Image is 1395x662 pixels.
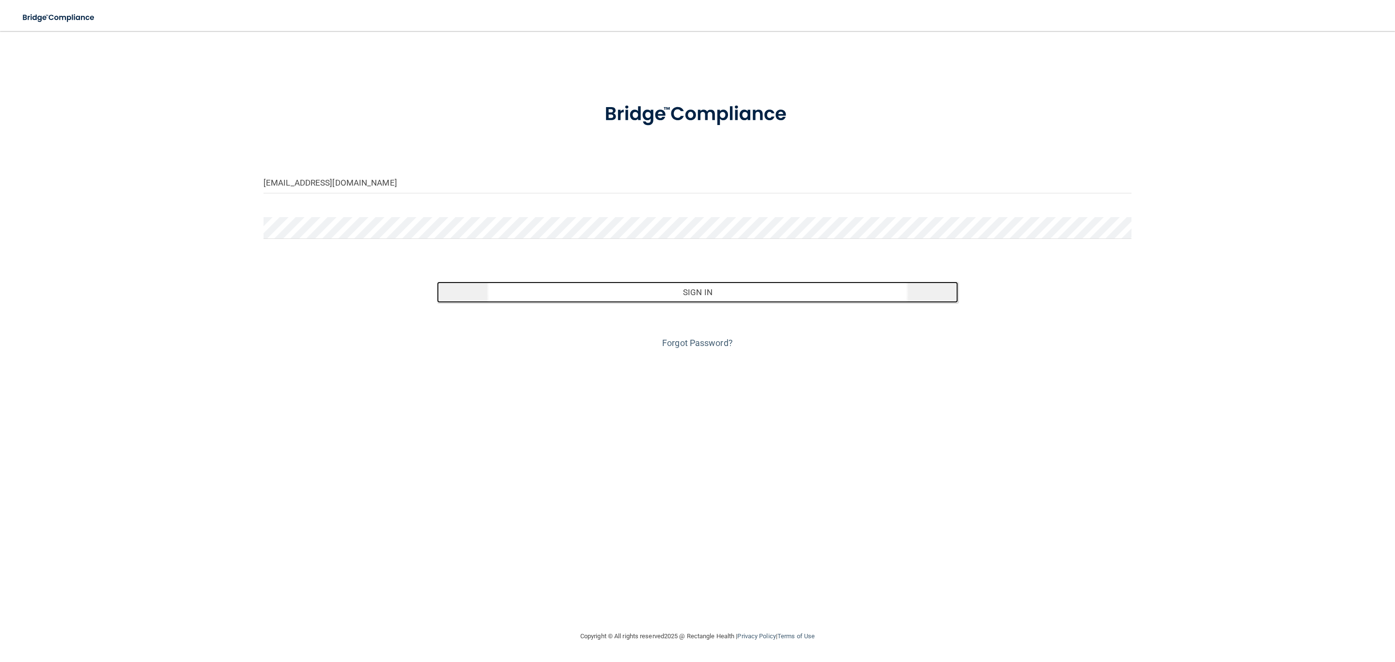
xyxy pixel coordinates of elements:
[263,172,1131,193] input: Email
[777,632,815,640] a: Terms of Use
[737,632,775,640] a: Privacy Policy
[521,621,874,652] div: Copyright © All rights reserved 2025 @ Rectangle Health | |
[662,338,733,348] a: Forgot Password?
[15,8,104,28] img: bridge_compliance_login_screen.278c3ca4.svg
[437,282,958,303] button: Sign In
[585,89,810,140] img: bridge_compliance_login_screen.278c3ca4.svg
